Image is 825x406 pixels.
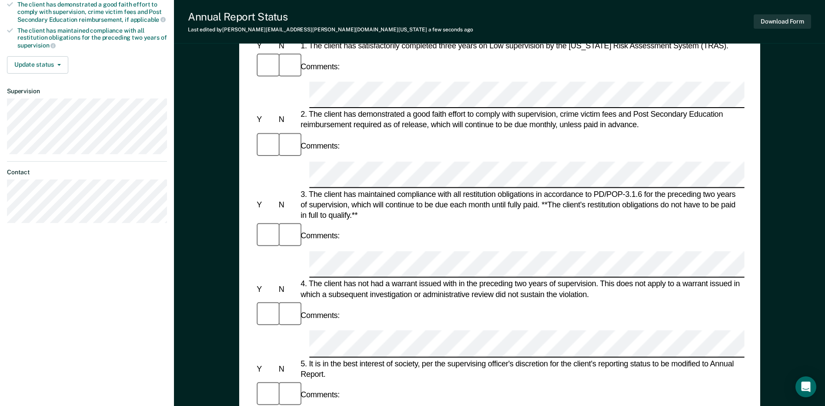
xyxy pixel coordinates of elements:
div: N [277,284,298,294]
div: The client has demonstrated a good faith effort to comply with supervision, crime victim fees and... [17,1,167,23]
div: Y [255,200,277,210]
div: Open Intercom Messenger [795,376,816,397]
div: Comments: [299,310,341,321]
div: Annual Report Status [188,10,473,23]
div: Comments: [299,141,341,151]
span: supervision [17,42,56,49]
dt: Contact [7,169,167,176]
div: 1. The client has satisfactorily completed three years on Low supervision by the [US_STATE] Risk ... [299,41,745,51]
button: Download Form [754,14,811,29]
div: Y [255,41,277,51]
button: Update status [7,56,68,74]
div: N [277,363,298,374]
div: N [277,41,298,51]
span: applicable [130,16,166,23]
div: 4. The client has not had a warrant issued with in the preceding two years of supervision. This d... [299,279,745,300]
div: N [277,115,298,125]
div: Comments: [299,61,341,72]
div: Y [255,363,277,374]
span: a few seconds ago [428,27,473,33]
div: Comments: [299,389,341,400]
div: 5. It is in the best interest of society, per the supervising officer's discretion for the client... [299,358,745,379]
div: Y [255,115,277,125]
div: N [277,200,298,210]
div: Comments: [299,230,341,241]
div: 2. The client has demonstrated a good faith effort to comply with supervision, crime victim fees ... [299,109,745,130]
div: The client has maintained compliance with all restitution obligations for the preceding two years of [17,27,167,49]
div: 3. The client has maintained compliance with all restitution obligations in accordance to PD/POP-... [299,189,745,220]
div: Last edited by [PERSON_NAME][EMAIL_ADDRESS][PERSON_NAME][DOMAIN_NAME][US_STATE] [188,27,473,33]
dt: Supervision [7,88,167,95]
div: Y [255,284,277,294]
